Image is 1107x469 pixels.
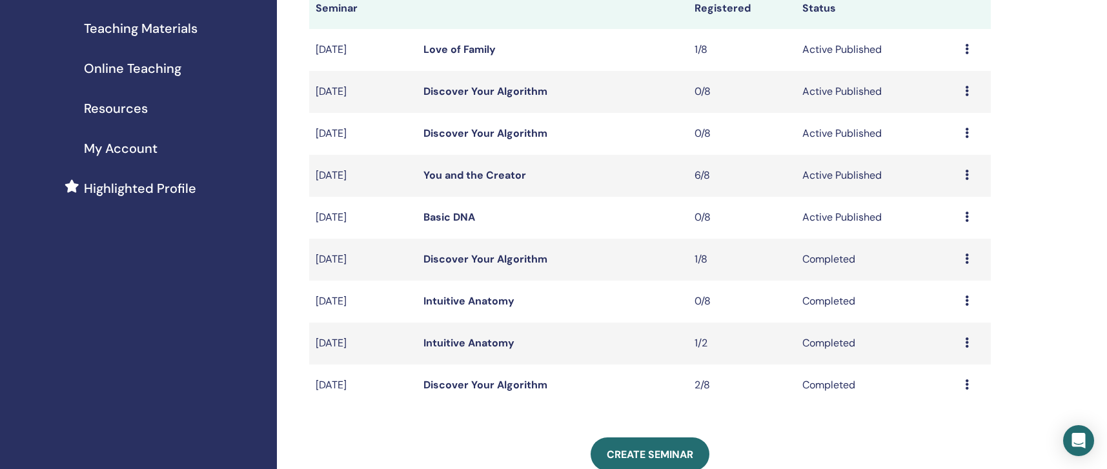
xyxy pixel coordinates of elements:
[309,364,418,406] td: [DATE]
[796,239,958,281] td: Completed
[423,378,547,392] a: Discover Your Algorithm
[423,126,547,140] a: Discover Your Algorithm
[309,29,418,71] td: [DATE]
[423,43,496,56] a: Love of Family
[309,71,418,113] td: [DATE]
[688,239,797,281] td: 1/8
[309,113,418,155] td: [DATE]
[796,29,958,71] td: Active Published
[84,19,198,38] span: Teaching Materials
[688,197,797,239] td: 0/8
[309,281,418,323] td: [DATE]
[688,364,797,406] td: 2/8
[309,155,418,197] td: [DATE]
[688,281,797,323] td: 0/8
[84,179,196,198] span: Highlighted Profile
[423,168,526,182] a: You and the Creator
[796,113,958,155] td: Active Published
[796,71,958,113] td: Active Published
[309,323,418,364] td: [DATE]
[423,252,547,266] a: Discover Your Algorithm
[84,59,181,78] span: Online Teaching
[688,71,797,113] td: 0/8
[1063,425,1094,456] div: Open Intercom Messenger
[796,197,958,239] td: Active Published
[796,155,958,197] td: Active Published
[423,294,514,308] a: Intuitive Anatomy
[423,336,514,350] a: Intuitive Anatomy
[688,323,797,364] td: 1/2
[688,29,797,71] td: 1/8
[423,210,475,224] a: Basic DNA
[688,113,797,155] td: 0/8
[309,239,418,281] td: [DATE]
[309,197,418,239] td: [DATE]
[423,85,547,98] a: Discover Your Algorithm
[84,99,148,118] span: Resources
[84,139,157,158] span: My Account
[796,323,958,364] td: Completed
[796,281,958,323] td: Completed
[688,155,797,197] td: 6/8
[607,448,693,461] span: Create seminar
[796,364,958,406] td: Completed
